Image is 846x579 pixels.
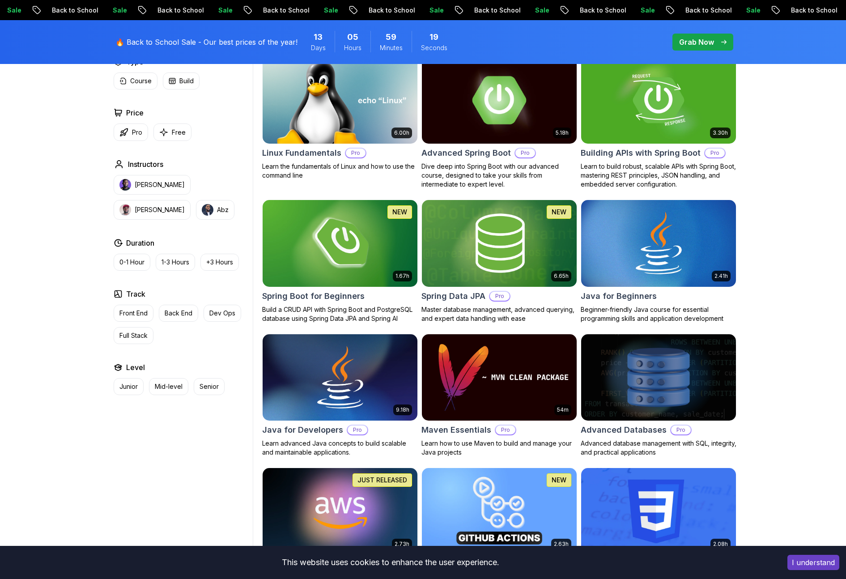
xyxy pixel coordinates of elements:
[263,334,417,421] img: Java for Developers card
[617,6,678,15] p: Back to School
[490,292,510,301] p: Pro
[344,43,361,52] span: Hours
[421,56,577,189] a: Advanced Spring Boot card5.18hAdvanced Spring BootProDive deep into Spring Boot with our advanced...
[7,553,774,572] div: This website uses cookies to enhance the user experience.
[159,305,198,322] button: Back End
[135,205,185,214] p: [PERSON_NAME]
[263,200,417,287] img: Spring Boot for Beginners card
[262,290,365,302] h2: Spring Boot for Beginners
[429,31,438,43] span: 19 Seconds
[422,468,577,555] img: CI/CD with GitHub Actions card
[262,200,418,323] a: Spring Boot for Beginners card1.67hNEWSpring Boot for BeginnersBuild a CRUD API with Spring Boot ...
[512,6,573,15] p: Back to School
[386,31,396,43] span: 59 Minutes
[467,6,496,15] p: Sale
[581,57,736,144] img: Building APIs with Spring Boot card
[581,334,736,421] img: Advanced Databases card
[126,362,145,373] h2: Level
[581,147,701,159] h2: Building APIs with Spring Boot
[114,200,191,220] button: instructor img[PERSON_NAME]
[581,439,736,457] p: Advanced database management with SQL, integrity, and practical applications
[380,43,403,52] span: Minutes
[421,305,577,323] p: Master database management, advanced querying, and expert data handling with ease
[496,426,515,434] p: Pro
[263,57,417,144] img: Linux Fundamentals card
[581,56,736,189] a: Building APIs with Spring Boot card3.30hBuilding APIs with Spring BootProLearn to build robust, s...
[114,305,153,322] button: Front End
[421,424,491,436] h2: Maven Essentials
[256,6,285,15] p: Sale
[422,334,577,421] img: Maven Essentials card
[156,254,195,271] button: 1-3 Hours
[114,254,150,271] button: 0-1 Hour
[581,424,667,436] h2: Advanced Databases
[119,204,131,216] img: instructor img
[392,208,407,217] p: NEW
[395,541,409,548] p: 2.73h
[209,309,235,318] p: Dev Ops
[573,6,601,15] p: Sale
[119,309,148,318] p: Front End
[114,123,148,141] button: Pro
[135,180,185,189] p: [PERSON_NAME]
[552,208,566,217] p: NEW
[150,6,179,15] p: Sale
[149,378,188,395] button: Mid-level
[196,200,234,220] button: instructor imgAbz
[784,6,812,15] p: Sale
[581,468,736,555] img: CSS Essentials card
[119,382,138,391] p: Junior
[163,72,200,89] button: Build
[194,378,225,395] button: Senior
[162,258,189,267] p: 1-3 Hours
[130,77,152,85] p: Course
[581,200,736,287] img: Java for Beginners card
[128,159,163,170] h2: Instructors
[262,305,418,323] p: Build a CRUD API with Spring Boot and PostgreSQL database using Spring Data JPA and Spring AI
[581,290,657,302] h2: Java for Beginners
[314,31,323,43] span: 13 Days
[581,305,736,323] p: Beginner-friendly Java course for essential programming skills and application development
[114,378,144,395] button: Junior
[515,149,535,158] p: Pro
[263,468,417,555] img: AWS for Developers card
[714,272,728,280] p: 2.41h
[126,289,145,299] h2: Track
[421,439,577,457] p: Learn how to use Maven to build and manage your Java projects
[262,439,418,457] p: Learn advanced Java concepts to build scalable and maintainable applications.
[787,555,839,570] button: Accept cookies
[418,55,580,145] img: Advanced Spring Boot card
[396,406,409,413] p: 9.18h
[556,129,569,136] p: 5.18h
[311,43,326,52] span: Days
[422,200,577,287] img: Spring Data JPA card
[195,6,256,15] p: Back to School
[554,541,569,548] p: 2.63h
[713,129,728,136] p: 3.30h
[45,6,73,15] p: Sale
[678,6,707,15] p: Sale
[200,254,239,271] button: +3 Hours
[115,37,298,47] p: 🔥 Back to School Sale - Our best prices of the year!
[202,204,213,216] img: instructor img
[581,200,736,323] a: Java for Beginners card2.41hJava for BeginnersBeginner-friendly Java course for essential program...
[132,128,142,137] p: Pro
[172,128,186,137] p: Free
[554,272,569,280] p: 6.65h
[557,406,569,413] p: 54m
[421,290,485,302] h2: Spring Data JPA
[394,129,409,136] p: 6.00h
[395,272,409,280] p: 1.67h
[671,426,691,434] p: Pro
[348,426,367,434] p: Pro
[126,107,144,118] h2: Price
[705,149,725,158] p: Pro
[346,149,366,158] p: Pro
[155,382,183,391] p: Mid-level
[421,43,447,52] span: Seconds
[421,147,511,159] h2: Advanced Spring Boot
[114,327,153,344] button: Full Stack
[206,258,233,267] p: +3 Hours
[421,200,577,323] a: Spring Data JPA card6.65hNEWSpring Data JPAProMaster database management, advanced querying, and ...
[552,476,566,485] p: NEW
